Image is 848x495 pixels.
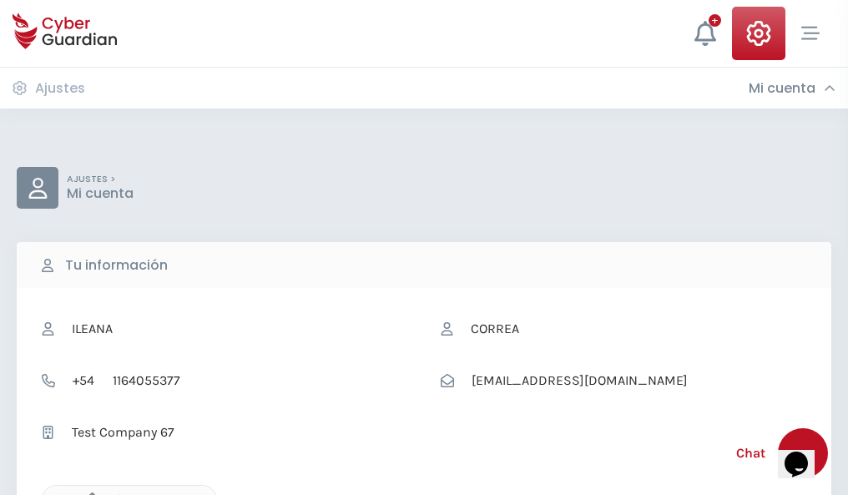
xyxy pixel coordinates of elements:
input: Teléfono [103,365,407,397]
p: Mi cuenta [67,185,134,202]
div: + [709,14,721,27]
h3: Mi cuenta [749,80,815,97]
p: AJUSTES > [67,174,134,185]
h3: Ajustes [35,80,85,97]
div: Mi cuenta [749,80,835,97]
iframe: chat widget [778,428,831,478]
b: Tu información [65,255,168,275]
span: Chat [736,443,765,463]
span: +54 [63,365,103,397]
